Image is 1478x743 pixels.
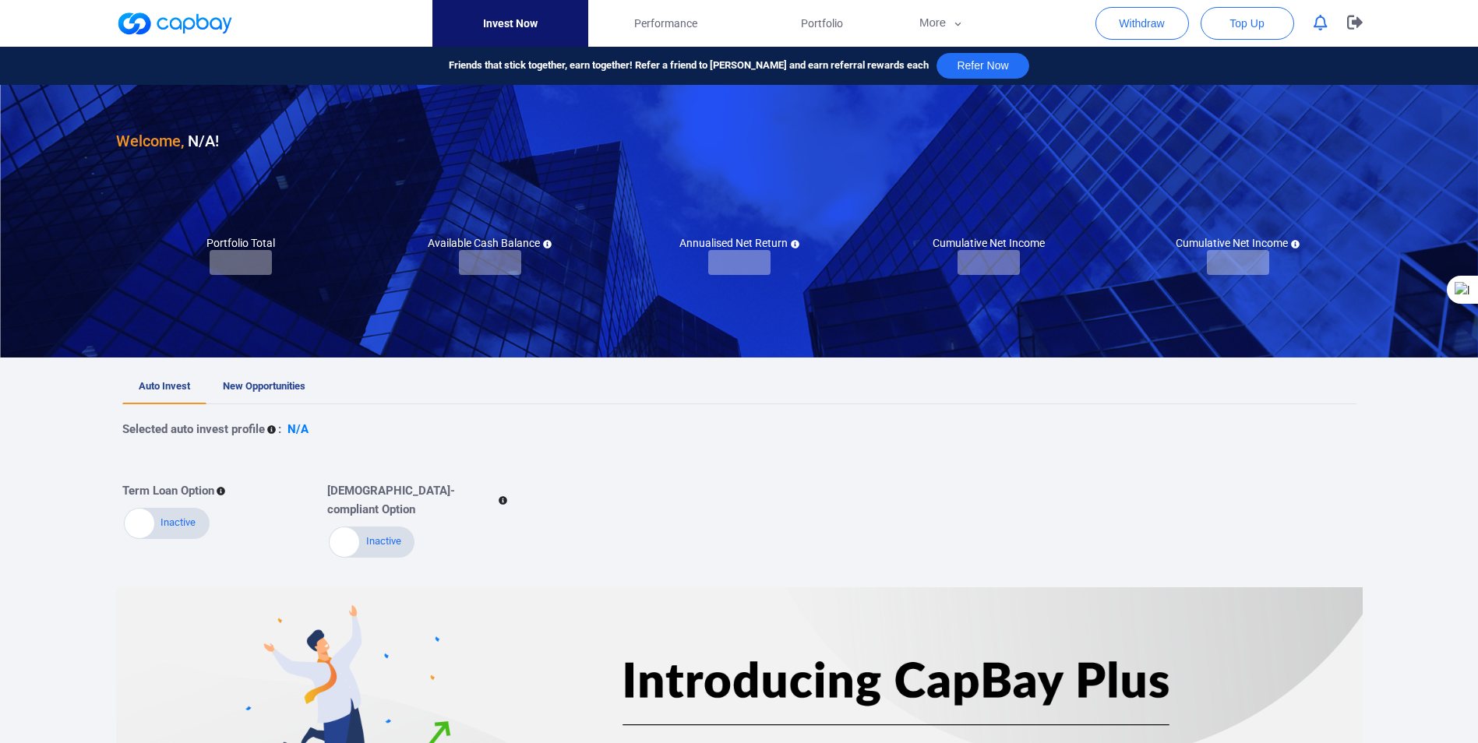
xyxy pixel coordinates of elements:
[139,380,190,392] span: Auto Invest
[1095,7,1189,40] button: Withdraw
[679,236,799,250] h5: Annualised Net Return
[428,236,552,250] h5: Available Cash Balance
[122,481,214,500] p: Term Loan Option
[223,380,305,392] span: New Opportunities
[1201,7,1294,40] button: Top Up
[634,15,697,32] span: Performance
[287,420,309,438] p: N/A
[116,129,219,153] h3: N/A !
[206,236,275,250] h5: Portfolio Total
[278,420,281,438] p: :
[327,481,496,519] p: [DEMOGRAPHIC_DATA]-compliant Option
[122,420,265,438] p: Selected auto invest profile
[1229,16,1264,31] span: Top Up
[801,15,843,32] span: Portfolio
[1176,236,1300,250] h5: Cumulative Net Income
[449,58,929,74] span: Friends that stick together, earn together! Refer a friend to [PERSON_NAME] and earn referral rew...
[937,53,1028,79] button: Refer Now
[933,236,1045,250] h5: Cumulative Net Income
[116,132,184,150] span: Welcome,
